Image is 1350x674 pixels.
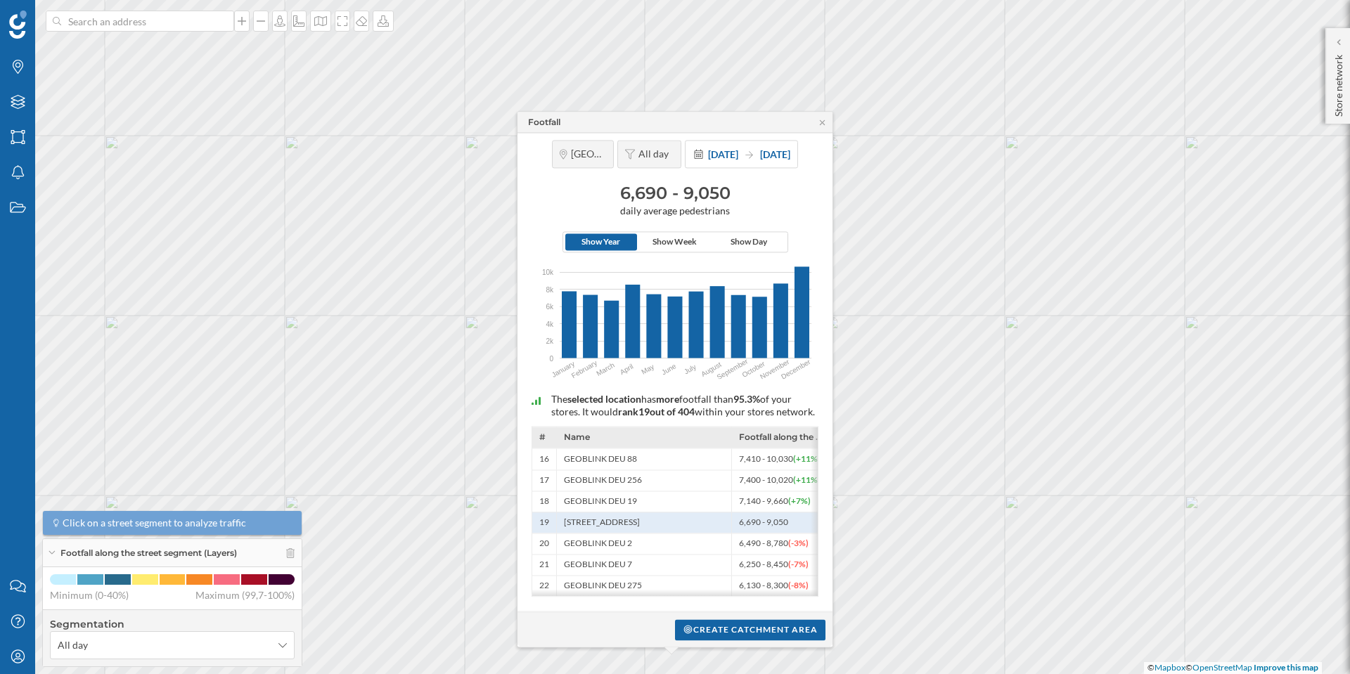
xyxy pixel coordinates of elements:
span: GEOBLINK DEU 7 [564,559,632,571]
span: has [641,394,656,406]
text: October [740,360,766,380]
span: 95.3% [733,394,760,406]
span: GEOBLINK DEU 88 [564,453,637,465]
a: Improve this map [1254,662,1318,673]
span: All day [638,148,674,160]
text: August [700,361,723,378]
text: April [619,363,635,377]
div: © © [1144,662,1322,674]
span: Minimum (0-40%) [50,588,129,602]
span: daily average pedestrians [525,205,825,217]
text: December [780,358,812,381]
span: 21 [539,559,549,571]
span: The [551,394,567,406]
span: Maximum (99,7-100%) [195,588,295,602]
span: 10k [542,267,553,278]
h4: Segmentation [50,617,295,631]
span: Assistance [25,10,94,22]
text: November [759,358,791,381]
span: (+11%) [793,453,821,464]
span: (+11%) [793,475,821,486]
span: 6,690 - 9,050 [739,517,791,529]
span: 404 [678,406,695,418]
span: 19 [539,517,549,529]
span: selected location [567,394,641,406]
span: Show Week [652,236,697,249]
span: GEOBLINK DEU 19 [564,496,637,507]
span: [GEOGRAPHIC_DATA], [GEOGRAPHIC_DATA] [571,148,606,160]
span: 6,130 - 8,300 [739,581,809,592]
a: Mapbox [1155,662,1185,673]
span: Show Day [731,236,767,249]
span: 6,250 - 8,450 [739,559,809,571]
span: Footfall along the street segment [739,432,823,443]
img: Geoblink Logo [9,11,27,39]
span: 16 [539,453,549,465]
span: [STREET_ADDRESS] [564,517,640,529]
text: July [683,363,697,375]
span: 8k [546,284,553,294]
span: 7,140 - 9,660 [739,496,811,507]
span: Show Year [581,236,620,249]
div: Footfall [528,116,560,129]
span: [DATE] [760,148,790,160]
span: (-8%) [788,581,809,591]
text: March [595,361,616,377]
span: (-7%) [788,559,809,570]
span: out of [650,406,676,418]
span: footfall than [679,394,733,406]
span: 4k [546,319,553,330]
span: within your stores network. [695,406,815,418]
span: GEOBLINK DEU 256 [564,475,642,486]
span: 7,410 - 10,030 [739,453,821,465]
text: September [716,357,750,381]
span: 19 [638,406,650,418]
span: 20 [539,538,549,550]
span: 6k [546,302,553,312]
span: GEOBLINK DEU 275 [564,581,642,592]
span: Name [564,432,590,443]
span: of your stores. It would [551,394,792,418]
span: # [539,432,546,443]
span: (-3%) [788,538,809,549]
img: intelligent_assistant_bucket_2.svg [532,396,541,405]
span: 6,490 - 8,780 [739,538,809,550]
text: February [570,359,598,380]
span: 22 [539,581,549,592]
h3: 6,690 - 9,050 [525,182,825,205]
a: OpenStreetMap [1192,662,1252,673]
span: Footfall along the street segment (Layers) [60,547,237,559]
span: 7,400 - 10,020 [739,475,821,486]
span: GEOBLINK DEU 2 [564,538,632,550]
span: [DATE] [708,148,738,160]
span: more [656,394,679,406]
p: Store network [1332,49,1346,117]
span: All day [58,638,88,652]
span: 17 [539,475,549,486]
text: May [640,363,655,376]
span: (+7%) [788,496,811,507]
text: June [660,362,678,377]
span: 18 [539,496,549,507]
span: 0 [549,354,553,364]
span: 2k [546,336,553,346]
span: rank [618,406,638,418]
text: January [551,360,576,379]
span: Click on a street segment to analyze traffic [63,516,246,530]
